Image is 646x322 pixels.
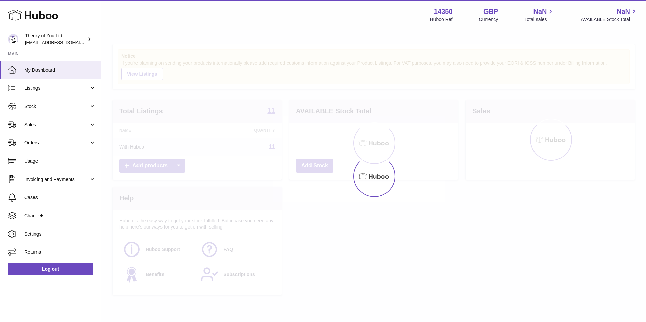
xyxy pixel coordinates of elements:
[483,7,498,16] strong: GBP
[430,16,453,23] div: Huboo Ref
[581,7,638,23] a: NaN AVAILABLE Stock Total
[8,34,18,44] img: internalAdmin-14350@internal.huboo.com
[524,7,554,23] a: NaN Total sales
[24,103,89,110] span: Stock
[533,7,547,16] span: NaN
[24,67,96,73] span: My Dashboard
[24,85,89,91] span: Listings
[617,7,630,16] span: NaN
[25,39,99,45] span: [EMAIL_ADDRESS][DOMAIN_NAME]
[24,249,96,256] span: Returns
[24,213,96,219] span: Channels
[581,16,638,23] span: AVAILABLE Stock Total
[25,33,86,46] div: Theory of Zou Ltd
[8,263,93,275] a: Log out
[24,158,96,164] span: Usage
[524,16,554,23] span: Total sales
[24,194,96,201] span: Cases
[24,140,89,146] span: Orders
[24,231,96,237] span: Settings
[24,176,89,183] span: Invoicing and Payments
[434,7,453,16] strong: 14350
[479,16,498,23] div: Currency
[24,122,89,128] span: Sales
